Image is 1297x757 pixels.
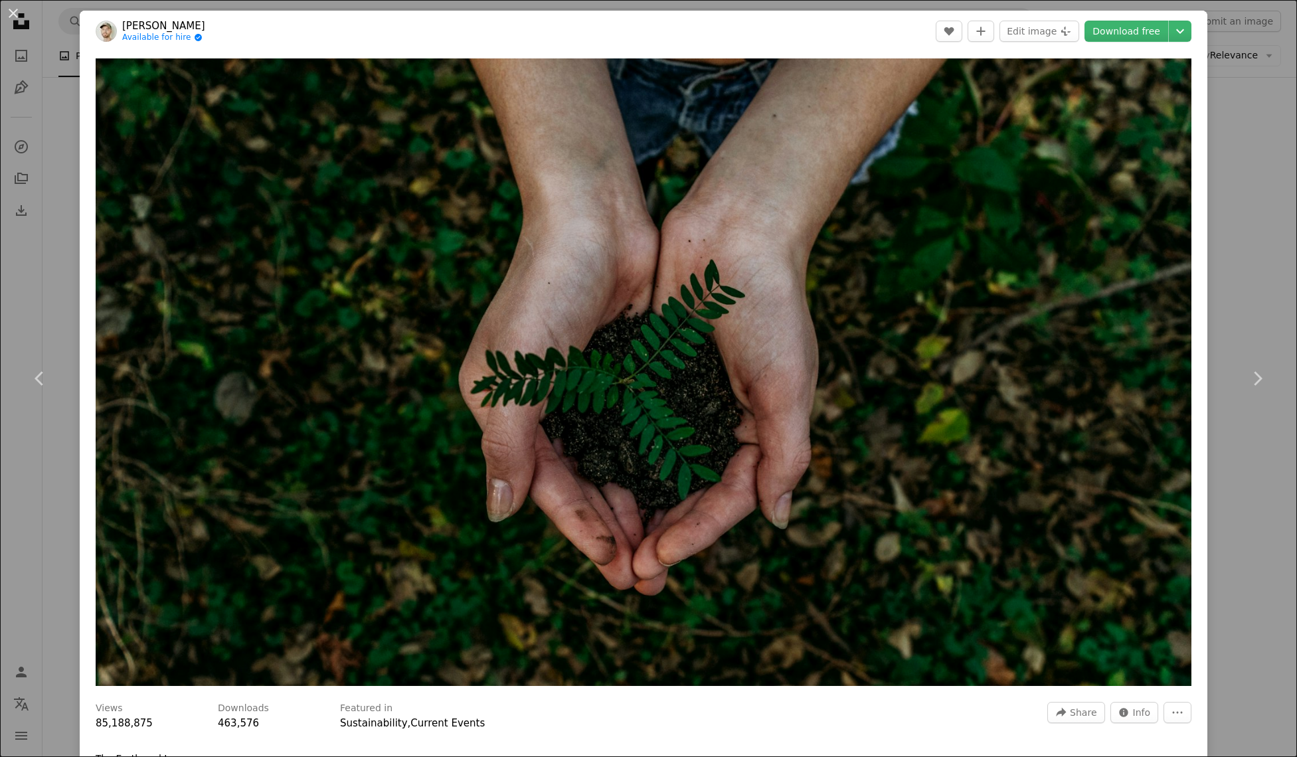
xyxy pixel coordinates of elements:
[1084,21,1168,42] a: Download free
[1070,703,1096,722] span: Share
[408,717,411,729] span: ,
[1164,702,1191,723] button: More Actions
[999,21,1079,42] button: Edit image
[96,58,1191,686] button: Zoom in on this image
[1047,702,1104,723] button: Share this image
[122,19,205,33] a: [PERSON_NAME]
[968,21,994,42] button: Add to Collection
[1133,703,1151,722] span: Info
[1110,702,1159,723] button: Stats about this image
[96,702,123,715] h3: Views
[340,702,392,715] h3: Featured in
[1169,21,1191,42] button: Choose download size
[340,717,408,729] a: Sustainability
[96,58,1191,686] img: green plant
[936,21,962,42] button: Like
[410,717,485,729] a: Current Events
[1217,315,1297,442] a: Next
[122,33,205,43] a: Available for hire
[96,717,153,729] span: 85,188,875
[218,717,259,729] span: 463,576
[218,702,269,715] h3: Downloads
[96,21,117,42] img: Go to Noah Buscher's profile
